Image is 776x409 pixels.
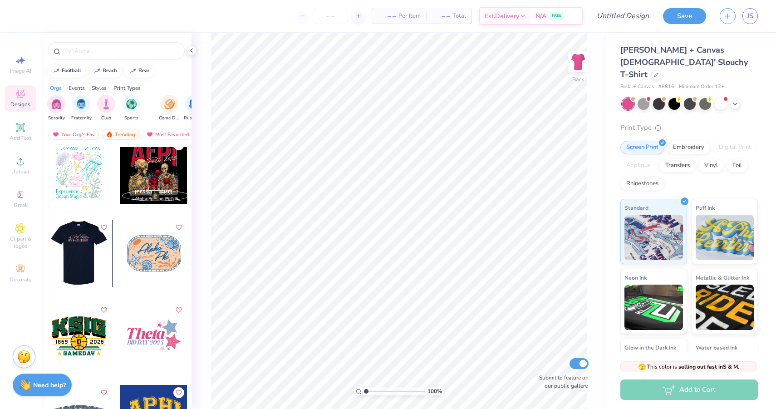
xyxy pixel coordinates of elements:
div: filter for Game Day [159,95,180,122]
div: Trending [102,129,139,140]
span: [PERSON_NAME] [135,189,172,195]
span: Standard [624,203,648,212]
img: Game Day Image [164,99,175,109]
span: Alpha Epsilon Pi, [US_STATE][GEOGRAPHIC_DATA] [135,196,184,202]
span: 🫣 [638,363,646,371]
div: filter for Sports [122,95,140,122]
button: filter button [97,95,115,122]
button: Save [663,8,706,24]
img: trend_line.gif [129,68,137,74]
button: filter button [71,95,92,122]
img: Sports Image [126,99,137,109]
button: Like [98,305,109,315]
span: # 8816 [658,83,674,91]
strong: Need help? [33,381,66,389]
button: filter button [184,95,205,122]
div: Your Org's Fav [48,129,99,140]
div: Print Type [620,123,758,133]
button: filter button [122,95,140,122]
div: Rhinestones [620,177,664,191]
span: Designs [10,101,30,108]
img: Standard [624,215,683,260]
button: filter button [159,95,180,122]
span: [PERSON_NAME] + Canvas [DEMOGRAPHIC_DATA]' Slouchy T-Shirt [620,44,748,80]
span: Glow in the Dark Ink [624,343,676,352]
div: Transfers [659,159,696,172]
div: beach [103,68,117,73]
button: beach [88,64,121,78]
span: Decorate [10,276,31,283]
button: Like [173,387,184,398]
img: Puff Ink [696,215,754,260]
span: Add Text [10,134,31,142]
div: Digital Print [713,141,757,154]
span: – – [378,11,396,21]
span: Sports [124,115,138,122]
span: Neon Ink [624,273,647,282]
button: Like [98,222,109,233]
span: N/A [535,11,546,21]
span: Puff Ink [696,203,715,212]
span: 100 % [427,387,442,395]
div: filter for Fraternity [71,95,92,122]
img: Club Image [101,99,111,109]
img: Neon Ink [624,285,683,330]
div: Print Types [113,84,141,92]
div: Events [69,84,85,92]
span: JS [747,11,753,21]
span: Bella + Canvas [620,83,654,91]
input: – – [313,8,348,24]
span: Fraternity [71,115,92,122]
span: Greek [14,202,28,209]
label: Submit to feature on our public gallery. [534,374,589,390]
div: filter for Sorority [47,95,65,122]
div: Back [572,75,584,84]
span: Sorority [48,115,65,122]
img: Fraternity Image [76,99,86,109]
div: Orgs [50,84,62,92]
div: Foil [727,159,748,172]
div: bear [138,68,149,73]
button: filter button [47,95,65,122]
span: Image AI [10,67,31,74]
span: This color is . [638,363,739,371]
div: Screen Print [620,141,664,154]
button: Like [173,305,184,315]
img: trend_line.gif [93,68,101,74]
input: Untitled Design [589,7,656,25]
div: filter for Rush & Bid [184,95,205,122]
span: Club [101,115,111,122]
img: Metallic & Glitter Ink [696,285,754,330]
span: Metallic & Glitter Ink [696,273,749,282]
img: Rush & Bid Image [189,99,200,109]
div: Vinyl [698,159,724,172]
span: Est. Delivery [485,11,519,21]
a: JS [742,8,758,24]
img: most_fav.gif [52,131,59,138]
span: Game Day [159,115,180,122]
img: Sorority Image [51,99,62,109]
span: Clipart & logos [5,235,36,250]
div: Applique [620,159,657,172]
img: trend_line.gif [53,68,60,74]
button: football [48,64,85,78]
span: Minimum Order: 12 + [679,83,724,91]
div: Embroidery [667,141,710,154]
div: Most Favorited [142,129,193,140]
span: Total [452,11,466,21]
img: most_fav.gif [146,131,153,138]
span: Water based Ink [696,343,737,352]
button: bear [124,64,153,78]
div: Styles [92,84,107,92]
span: FREE [552,13,561,19]
span: – – [432,11,450,21]
span: Upload [11,168,29,175]
img: trending.gif [106,131,113,138]
input: Try "Alpha" [63,46,179,55]
span: Per Item [398,11,421,21]
img: Back [569,53,587,71]
div: football [62,68,81,73]
strong: selling out fast in S & M [678,363,738,370]
button: Like [98,387,109,398]
button: Like [173,222,184,233]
